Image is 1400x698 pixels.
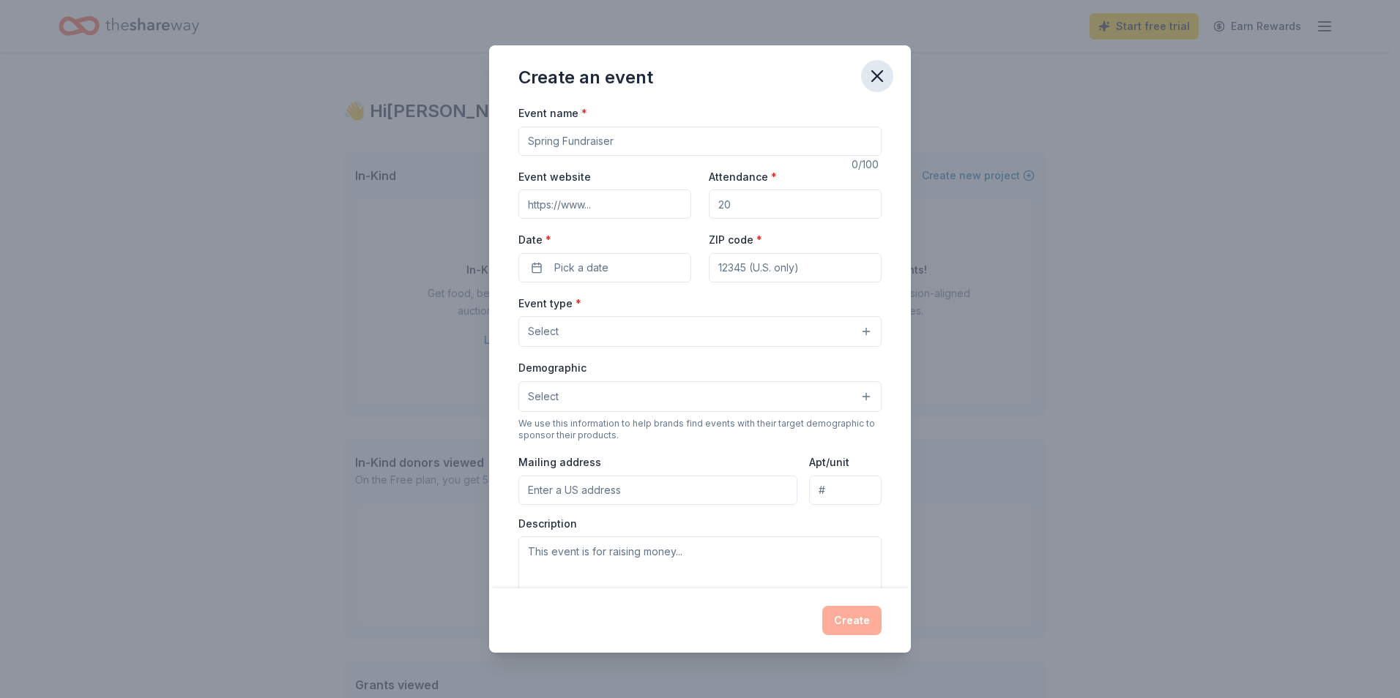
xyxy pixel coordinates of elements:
[709,233,762,247] label: ZIP code
[518,233,691,247] label: Date
[518,455,601,470] label: Mailing address
[709,170,777,184] label: Attendance
[518,476,797,505] input: Enter a US address
[852,156,882,173] div: 0 /100
[518,170,591,184] label: Event website
[518,66,653,89] div: Create an event
[518,316,882,347] button: Select
[528,388,559,405] span: Select
[518,296,581,311] label: Event type
[528,323,559,340] span: Select
[809,476,882,505] input: #
[518,189,691,219] input: https://www...
[518,418,882,441] div: We use this information to help brands find events with their target demographic to sponsor their...
[518,253,691,282] button: Pick a date
[809,455,849,470] label: Apt/unit
[709,189,882,219] input: 20
[554,259,608,277] span: Pick a date
[518,127,882,156] input: Spring Fundraiser
[518,106,587,121] label: Event name
[709,253,882,282] input: 12345 (U.S. only)
[518,381,882,412] button: Select
[518,361,587,375] label: Demographic
[518,517,577,531] label: Description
